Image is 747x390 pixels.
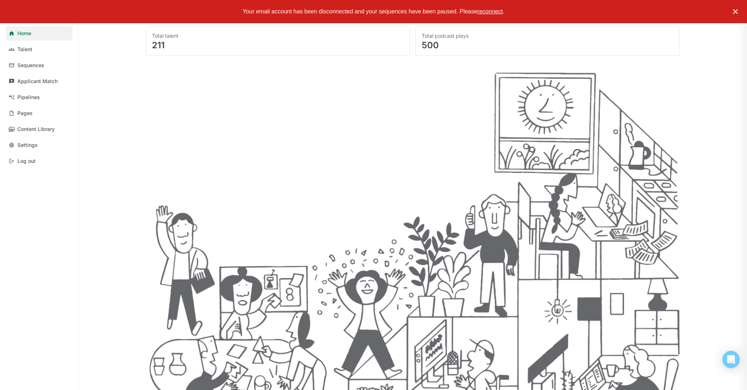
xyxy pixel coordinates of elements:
[6,58,73,73] a: Sequences
[6,122,73,136] a: Content Library
[17,142,38,148] div: Settings
[6,74,73,89] a: Applicant Match
[17,62,44,69] div: Sequences
[6,42,73,57] a: Talent
[152,41,404,50] div: 211
[17,126,55,132] div: Content Library
[17,46,32,53] div: Talent
[17,94,40,100] div: Pipelines
[17,158,36,164] div: Log out
[422,41,673,50] div: 500
[477,8,503,15] span: reconnect
[6,90,73,104] a: Pipelines
[6,106,73,120] a: Pages
[6,138,73,152] a: Settings
[152,32,404,40] div: Total talent
[503,8,504,15] span: .
[17,30,31,37] div: Home
[422,32,673,40] div: Total podcast plays
[722,351,740,368] div: Open Intercom Messenger
[6,26,73,41] a: Home
[243,8,477,15] span: Your email account has been disconnected and your sequences have been paused. Please
[17,110,33,116] div: Pages
[17,78,58,85] div: Applicant Match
